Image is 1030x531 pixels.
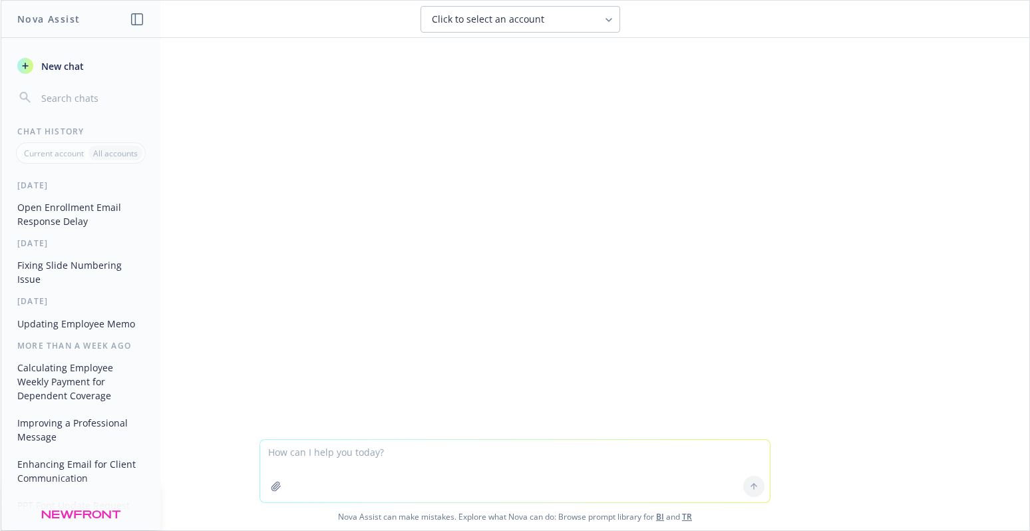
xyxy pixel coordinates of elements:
div: [DATE] [1,238,160,249]
button: Fixing Slide Numbering Issue [12,254,150,290]
p: All accounts [93,148,138,159]
button: PPT Font Update Request [12,494,150,516]
div: [DATE] [1,295,160,307]
button: Updating Employee Memo [12,313,150,335]
button: Open Enrollment Email Response Delay [12,196,150,232]
button: Improving a Professional Message [12,412,150,448]
span: Click to select an account [432,13,544,26]
h1: Nova Assist [17,12,80,26]
button: Click to select an account [421,6,620,33]
div: [DATE] [1,180,160,191]
a: TR [682,511,692,522]
input: Search chats [39,88,144,107]
span: New chat [39,59,84,73]
p: Current account [24,148,84,159]
div: Chat History [1,126,160,137]
a: BI [656,511,664,522]
span: Nova Assist can make mistakes. Explore what Nova can do: Browse prompt library for and [6,503,1024,530]
div: More than a week ago [1,340,160,351]
button: Enhancing Email for Client Communication [12,453,150,489]
button: Calculating Employee Weekly Payment for Dependent Coverage [12,357,150,407]
button: New chat [12,54,150,78]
